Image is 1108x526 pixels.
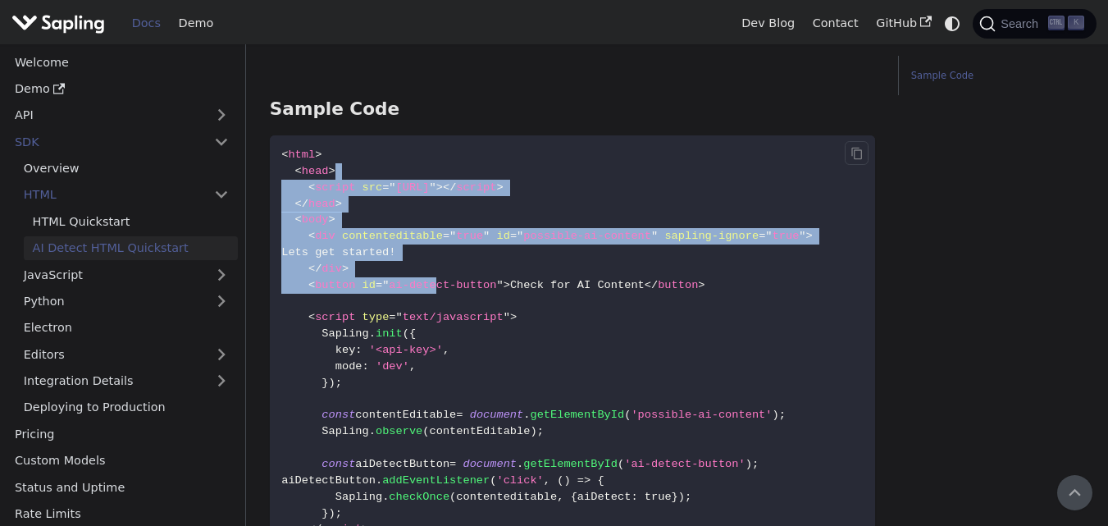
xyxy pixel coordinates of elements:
[335,344,356,356] span: key
[315,149,321,161] span: >
[15,263,238,286] a: JavaScript
[11,11,105,35] img: Sapling.ai
[523,409,530,421] span: .
[409,360,416,373] span: ,
[530,409,624,421] span: getElementById
[664,230,759,242] span: sapling-ignore
[170,11,222,36] a: Demo
[335,198,342,210] span: >
[6,422,238,446] a: Pricing
[752,458,759,470] span: ;
[449,458,456,470] span: =
[15,342,205,366] a: Editors
[6,50,238,74] a: Welcome
[382,279,389,291] span: "
[335,491,382,503] span: Sapling
[15,290,238,313] a: Python
[806,230,813,242] span: >
[315,279,355,291] span: button
[6,103,205,127] a: API
[845,141,869,166] button: Copy code to clipboard
[205,342,238,366] button: Expand sidebar category 'Editors'
[270,98,875,121] h3: Sample Code
[557,491,563,503] span: ,
[732,11,803,36] a: Dev Blog
[369,344,443,356] span: '<api-key>'
[463,458,517,470] span: document
[6,502,238,526] a: Rate Limits
[321,458,355,470] span: const
[497,181,504,194] span: >
[436,181,443,194] span: >
[389,279,496,291] span: ai-detect-button
[496,279,503,291] span: "
[24,209,238,233] a: HTML Quickstart
[530,425,536,437] span: )
[321,263,342,275] span: div
[308,311,315,323] span: <
[645,491,672,503] span: true
[376,474,382,487] span: .
[335,360,362,373] span: mode
[6,77,238,101] a: Demo
[335,507,342,519] span: ;
[430,425,531,437] span: contentEditable
[342,230,443,242] span: contenteditable
[799,230,805,242] span: "
[329,165,335,177] span: >
[430,181,436,194] span: "
[597,474,604,487] span: {
[631,491,637,503] span: :
[544,474,550,487] span: ,
[658,279,698,291] span: button
[571,491,577,503] span: {
[773,409,779,421] span: )
[362,181,383,194] span: src
[403,311,504,323] span: text/javascript
[523,230,651,242] span: possible-ai-content
[422,425,429,437] span: (
[308,263,321,275] span: </
[329,507,335,519] span: )
[1057,475,1092,510] button: Scroll back to top
[308,198,335,210] span: head
[15,316,238,340] a: Electron
[15,369,238,393] a: Integration Details
[308,230,315,242] span: <
[651,230,658,242] span: "
[911,68,1078,84] a: Sample Code
[443,344,449,356] span: ,
[205,130,238,153] button: Collapse sidebar category 'SDK'
[355,344,362,356] span: :
[517,230,523,242] span: "
[15,157,238,181] a: Overview
[6,475,238,499] a: Status and Uptime
[456,491,557,503] span: contenteditable
[15,183,238,207] a: HTML
[288,149,315,161] span: html
[369,327,376,340] span: .
[645,279,658,291] span: </
[335,377,342,389] span: ;
[281,246,395,258] span: Lets get started!
[362,360,369,373] span: :
[295,213,302,226] span: <
[773,230,800,242] span: true
[557,474,563,487] span: (
[205,103,238,127] button: Expand sidebar category 'API'
[362,311,390,323] span: type
[759,230,765,242] span: =
[867,11,940,36] a: GitHub
[369,425,376,437] span: .
[537,425,544,437] span: ;
[295,198,308,210] span: </
[376,327,403,340] span: init
[510,230,517,242] span: =
[382,491,389,503] span: .
[315,230,335,242] span: div
[315,181,355,194] span: script
[308,279,315,291] span: <
[355,409,456,421] span: contentEditable
[746,458,752,470] span: )
[329,213,335,226] span: >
